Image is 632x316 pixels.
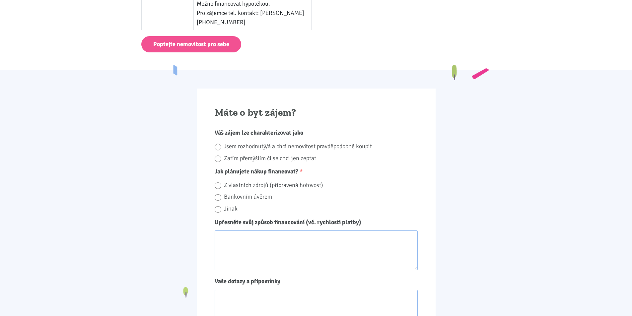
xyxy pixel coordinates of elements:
label: Z vlastních zdrojů (připravená hotovost) [224,180,418,190]
label: Jinak [224,204,418,214]
span: Upřesněte svůj způsob financování (vč. rychlosti platby) [215,219,361,226]
span: Váš zájem lze charakterizovat jako [215,129,303,136]
h2: Máte o byt zájem? [215,106,418,119]
abbr: Required [300,168,303,175]
label: Bankovním úvěrem [224,192,418,202]
span: Jak plánujete nákup financovat? [215,168,298,175]
span: Vaše dotazy a připomínky [215,278,280,285]
label: Jsem rozhodnutý/á a chci nemovitost pravděpodobně koupit [224,141,418,152]
a: Poptejte nemovitost pro sebe [141,36,241,52]
label: Zatím přemýšlím či se chci jen zeptat [224,153,418,163]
